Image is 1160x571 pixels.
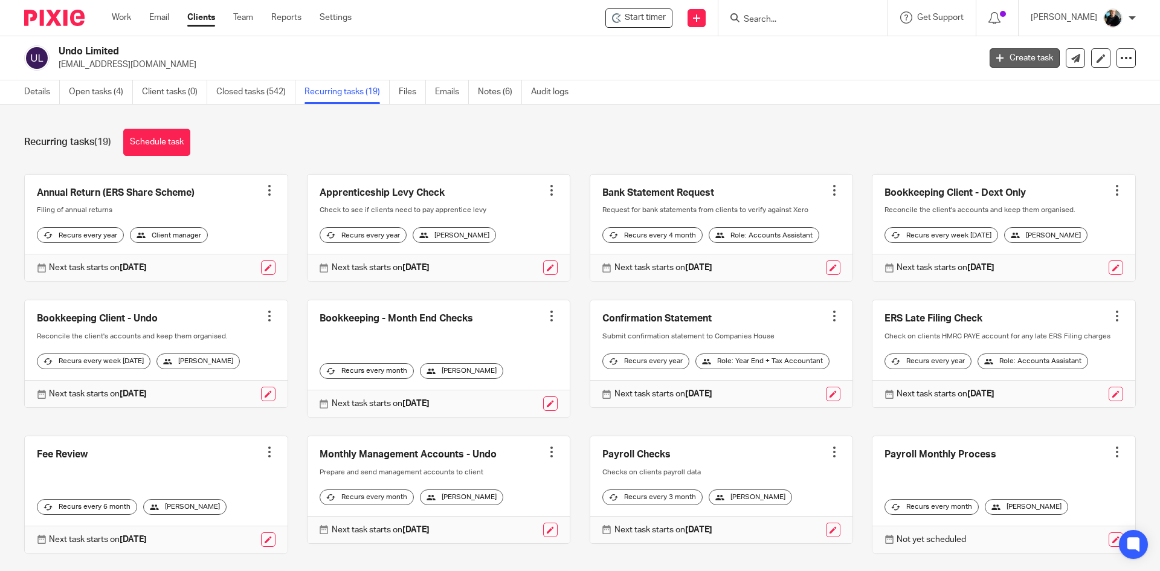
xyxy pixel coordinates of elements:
div: [PERSON_NAME] [156,353,240,369]
a: Notes (6) [478,80,522,104]
span: (19) [94,137,111,147]
p: Next task starts on [332,398,430,410]
a: Schedule task [123,129,190,156]
strong: [DATE] [685,263,712,272]
div: Recurs every 3 month [602,489,703,505]
strong: [DATE] [120,263,147,272]
p: Next task starts on [614,388,712,400]
a: Clients [187,11,215,24]
strong: [DATE] [685,526,712,534]
strong: [DATE] [120,535,147,544]
div: Role: Accounts Assistant [709,227,819,243]
img: nicky-partington.jpg [1103,8,1123,28]
a: Audit logs [531,80,578,104]
div: [PERSON_NAME] [709,489,792,505]
div: [PERSON_NAME] [420,363,503,379]
div: Recurs every year [37,227,124,243]
input: Search [743,15,851,25]
div: Recurs every 6 month [37,499,137,515]
p: Next task starts on [332,262,430,274]
div: Recurs every month [320,489,414,505]
a: Files [399,80,426,104]
a: Settings [320,11,352,24]
span: Get Support [917,13,964,22]
p: [PERSON_NAME] [1031,11,1097,24]
p: Next task starts on [897,262,994,274]
p: Not yet scheduled [897,534,966,546]
strong: [DATE] [967,263,994,272]
strong: [DATE] [402,399,430,408]
div: [PERSON_NAME] [1004,227,1087,243]
a: Reports [271,11,301,24]
a: Work [112,11,131,24]
div: Recurs every month [884,499,979,515]
div: Recurs every week [DATE] [37,353,150,369]
a: Emails [435,80,469,104]
img: Pixie [24,10,85,26]
div: Recurs every 4 month [602,227,703,243]
a: Email [149,11,169,24]
div: [PERSON_NAME] [143,499,227,515]
a: Open tasks (4) [69,80,133,104]
p: [EMAIL_ADDRESS][DOMAIN_NAME] [59,59,971,71]
h2: Undo Limited [59,45,789,58]
p: Next task starts on [614,262,712,274]
div: Recurs every year [602,353,689,369]
p: Next task starts on [332,524,430,536]
img: svg%3E [24,45,50,71]
p: Next task starts on [49,262,147,274]
a: Details [24,80,60,104]
div: Undo Limited [605,8,672,28]
p: Next task starts on [49,388,147,400]
a: Client tasks (0) [142,80,207,104]
div: Recurs every year [320,227,407,243]
div: [PERSON_NAME] [985,499,1068,515]
p: Next task starts on [49,534,147,546]
div: Recurs every year [884,353,971,369]
div: Role: Accounts Assistant [978,353,1088,369]
a: Closed tasks (542) [216,80,295,104]
a: Team [233,11,253,24]
div: Role: Year End + Tax Accountant [695,353,830,369]
div: Client manager [130,227,208,243]
a: Recurring tasks (19) [304,80,390,104]
div: [PERSON_NAME] [420,489,503,505]
div: Recurs every week [DATE] [884,227,998,243]
strong: [DATE] [402,526,430,534]
strong: [DATE] [402,263,430,272]
strong: [DATE] [685,390,712,398]
h1: Recurring tasks [24,136,111,149]
strong: [DATE] [120,390,147,398]
a: Create task [990,48,1060,68]
p: Next task starts on [897,388,994,400]
span: Start timer [625,11,666,24]
strong: [DATE] [967,390,994,398]
div: Recurs every month [320,363,414,379]
p: Next task starts on [614,524,712,536]
div: [PERSON_NAME] [413,227,496,243]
